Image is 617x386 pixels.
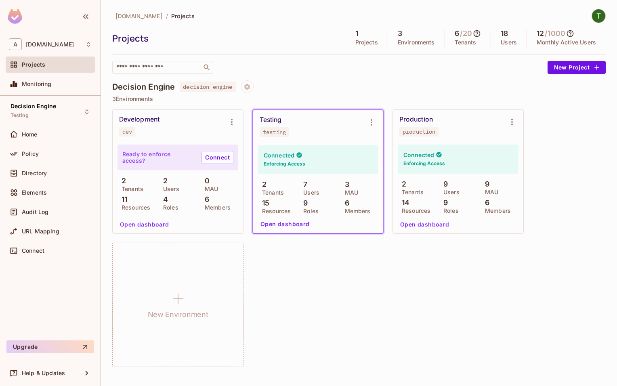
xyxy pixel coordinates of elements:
[117,218,172,231] button: Open dashboard
[260,116,282,124] div: Testing
[537,39,596,46] p: Monthly Active Users
[112,82,175,92] h4: Decision Engine
[257,218,313,231] button: Open dashboard
[10,112,29,119] span: Testing
[299,208,319,214] p: Roles
[119,115,159,124] div: Development
[398,199,409,207] p: 14
[398,208,430,214] p: Resources
[6,340,94,353] button: Upgrade
[398,189,424,195] p: Tenants
[455,29,459,38] h5: 6
[501,39,517,46] p: Users
[22,151,39,157] span: Policy
[22,248,44,254] span: Connect
[118,177,126,185] p: 2
[299,199,308,207] p: 9
[122,151,195,164] p: Ready to enforce access?
[201,204,231,211] p: Members
[341,199,349,207] p: 6
[26,41,74,48] span: Workspace: abclojistik.com
[548,61,606,74] button: New Project
[439,199,448,207] p: 9
[112,96,606,102] p: 3 Environments
[201,177,210,185] p: 0
[224,114,240,130] button: Environment settings
[264,151,294,159] h4: Connected
[258,180,267,189] p: 2
[264,160,305,168] h6: Enforcing Access
[22,131,38,138] span: Home
[299,189,319,196] p: Users
[398,180,406,188] p: 2
[481,199,489,207] p: 6
[159,177,168,185] p: 2
[201,151,233,164] a: Connect
[22,61,45,68] span: Projects
[439,189,460,195] p: Users
[537,29,544,38] h5: 12
[159,195,168,203] p: 4
[112,32,342,44] div: Projects
[403,160,445,167] h6: Enforcing Access
[148,308,208,321] h1: New Environment
[501,29,508,38] h5: 18
[355,29,358,38] h5: 1
[439,208,459,214] p: Roles
[592,9,605,23] img: Taha ÇEKEN
[398,29,402,38] h5: 3
[263,129,286,135] div: testing
[166,12,168,20] li: /
[201,195,209,203] p: 6
[159,186,179,192] p: Users
[403,151,434,159] h4: Connected
[201,186,218,192] p: MAU
[10,103,56,109] span: Decision Engine
[439,180,448,188] p: 9
[180,82,235,92] span: decision-engine
[118,195,127,203] p: 11
[171,12,195,20] span: Projects
[481,208,511,214] p: Members
[545,29,565,38] h5: / 1000
[122,128,132,135] div: dev
[481,180,489,188] p: 9
[22,81,52,87] span: Monitoring
[118,204,150,211] p: Resources
[299,180,307,189] p: 7
[397,218,453,231] button: Open dashboard
[22,209,48,215] span: Audit Log
[363,114,380,130] button: Environment settings
[258,208,291,214] p: Resources
[341,208,371,214] p: Members
[22,370,65,376] span: Help & Updates
[9,38,22,50] span: A
[341,180,349,189] p: 3
[22,228,59,235] span: URL Mapping
[115,12,163,20] span: [DOMAIN_NAME]
[455,39,476,46] p: Tenants
[398,39,435,46] p: Environments
[341,189,358,196] p: MAU
[504,114,520,130] button: Environment settings
[481,189,498,195] p: MAU
[399,115,433,124] div: Production
[355,39,378,46] p: Projects
[118,186,143,192] p: Tenants
[460,29,472,38] h5: / 20
[258,189,284,196] p: Tenants
[8,9,22,24] img: SReyMgAAAABJRU5ErkJggg==
[22,170,47,176] span: Directory
[159,204,178,211] p: Roles
[258,199,269,207] p: 15
[403,128,435,135] div: production
[241,84,254,92] span: Project settings
[22,189,47,196] span: Elements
